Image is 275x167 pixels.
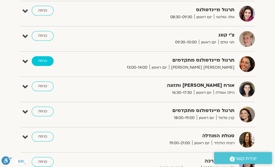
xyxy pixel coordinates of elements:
[192,140,212,146] span: יום ראשון
[235,155,257,163] span: יצירת קשר
[216,115,234,121] span: קרן פלפל
[199,39,218,46] span: יום ראשון
[167,140,192,146] span: 19:00-21:00
[197,115,216,121] span: יום ראשון
[168,14,194,20] span: 08:30-09:30
[169,64,234,71] span: [PERSON_NAME] [PERSON_NAME]
[32,56,54,66] a: כניסה
[170,90,194,96] span: 16:30-17:30
[104,81,234,90] strong: אורח [PERSON_NAME] ותזונה
[104,157,234,165] strong: מדיטציה רכה
[150,64,169,71] span: יום ראשון
[104,132,234,140] strong: סגולת המנדלה
[32,31,54,41] a: כניסה
[125,64,150,71] span: 13:00-14:00
[32,81,54,91] a: כניסה
[212,140,234,146] span: רונית הולנדר
[104,107,234,115] strong: תרגול מיינדפולנס מתקדמים
[104,56,234,64] strong: תרגול מיינדפולנס מתקדמים
[214,14,234,20] span: אלה טולנאי
[32,107,54,116] a: כניסה
[173,39,199,46] span: 09:30-10:00
[32,6,54,15] a: כניסה
[218,39,234,46] span: חני שלם
[194,90,213,96] span: יום ראשון
[213,90,234,96] span: הילה אפללו
[104,31,234,39] strong: צ'י קונג
[172,115,197,121] span: 18:00-19:00
[32,157,54,167] a: כניסה
[194,14,214,20] span: יום ראשון
[104,6,234,14] strong: תרגול מיינדפולנס
[32,132,54,141] a: כניסה
[214,152,272,164] a: יצירת קשר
